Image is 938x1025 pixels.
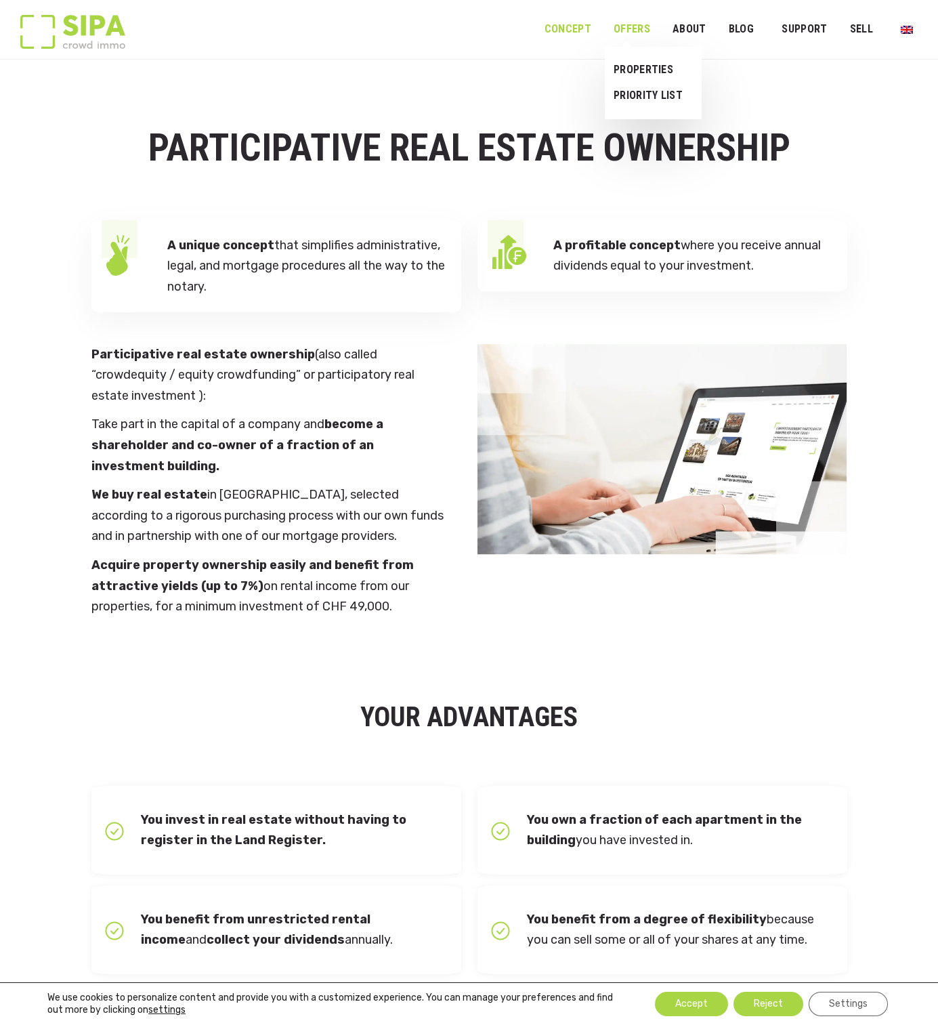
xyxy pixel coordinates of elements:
[91,344,448,406] p: (also called “crowdequity / equity crowdfunding” or participatory real estate investment ):
[527,912,767,927] strong: You benefit from a degree of flexibility
[892,16,922,42] a: Switch to
[733,992,803,1016] button: Reject
[148,1004,186,1016] button: settings
[605,83,691,108] a: PRIORITY LIST
[91,700,847,735] h2: YOUR ADVANTAGES
[553,235,832,276] p: where you receive annual dividends equal to your investment.
[840,14,882,45] a: Sell
[207,932,345,947] strong: collect your dividends
[553,238,681,253] strong: A profitable concept
[91,487,207,502] strong: We buy real estate
[477,344,847,556] img: concept-banner
[491,921,510,940] img: icon-box-check
[141,909,448,950] p: and annually.
[773,14,836,45] a: Support
[655,992,728,1016] button: Accept
[664,14,715,45] a: ABOUT
[527,810,834,851] p: you have invested in.
[47,992,624,1016] p: We use cookies to personalize content and provide you with a customized experience. You can manag...
[527,909,834,950] p: because you can sell some or all of your shares at any time.
[91,127,847,169] h1: PARTICIPATIVE REAL ESTATE OWNERSHIP
[91,484,448,547] p: in [GEOGRAPHIC_DATA], selected according to a rigorous purchasing process with our own funds and ...
[91,417,383,473] strong: become a shareholder and co-owner of a fraction of an investment building.
[536,14,600,45] a: Concept
[527,812,802,848] strong: You own a fraction of each apartment in the building
[605,57,691,83] a: Properties
[105,921,124,940] img: icon-box-check
[141,912,370,948] strong: You benefit from unrestricted rental income
[167,238,274,253] strong: A unique concept
[720,14,763,45] a: Blog
[605,14,659,45] a: OFFERS
[545,12,918,46] nav: Primary menu
[91,347,315,362] strong: Participative real estate ownership
[167,235,446,297] p: that simplifies administrative, legal, and mortgage procedures all the way to the notary.
[91,414,448,476] p: Take part in the capital of a company and
[491,822,510,841] img: icon-box-check
[141,812,345,827] strong: You invest in real estate without
[901,26,913,34] img: English
[20,15,125,49] img: Logo
[91,555,448,617] p: on rental income from our properties, for a minimum investment of CHF 49,000.
[809,992,888,1016] button: Settings
[105,822,124,841] img: icon-box-check
[91,558,414,593] strong: Acquire property ownership easily and benefit from attractive yields (up to 7%)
